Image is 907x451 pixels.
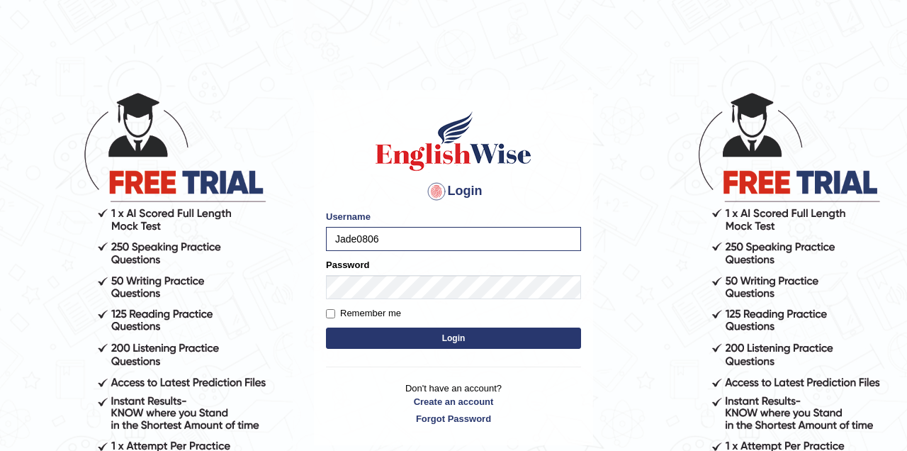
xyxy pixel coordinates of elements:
img: Logo of English Wise sign in for intelligent practice with AI [373,109,534,173]
a: Forgot Password [326,412,581,425]
input: Remember me [326,309,335,318]
p: Don't have an account? [326,382,581,425]
button: Login [326,328,581,349]
label: Remember me [326,306,401,321]
h4: Login [326,180,581,203]
label: Password [326,258,369,272]
label: Username [326,210,371,223]
a: Create an account [326,395,581,408]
